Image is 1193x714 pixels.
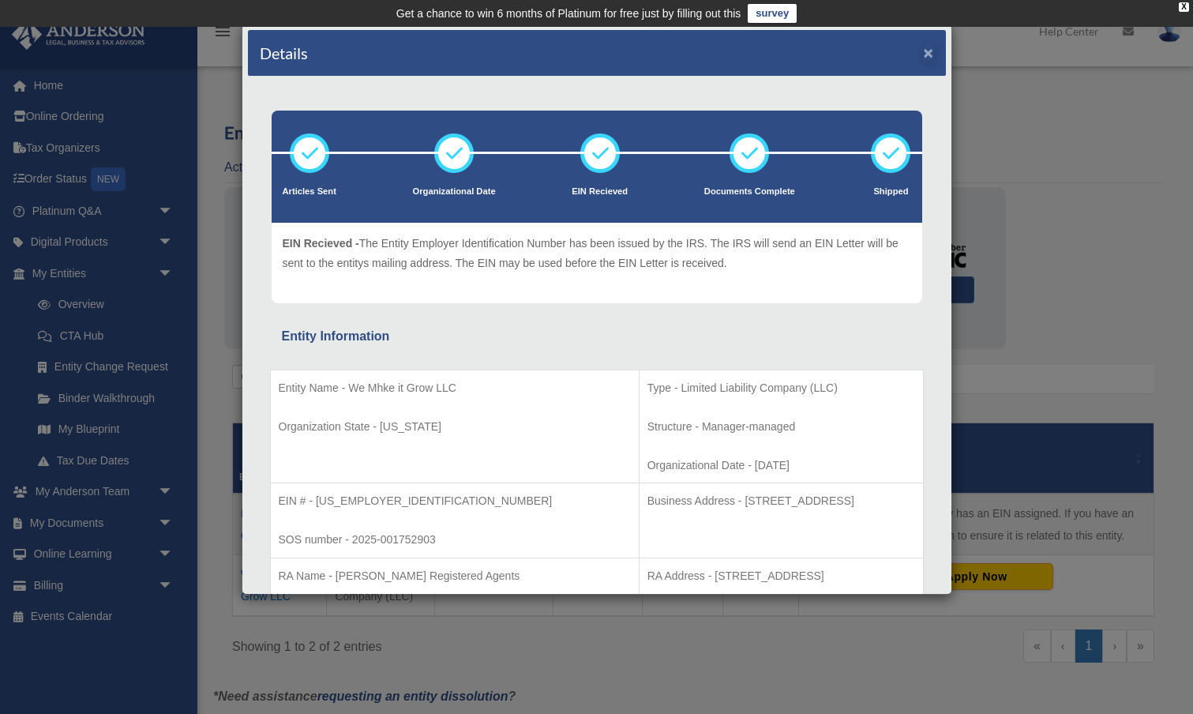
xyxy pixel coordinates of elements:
p: Type - Limited Liability Company (LLC) [647,378,915,398]
p: Organizational Date - [DATE] [647,456,915,475]
h4: Details [260,42,308,64]
p: Documents Complete [704,184,795,200]
p: Entity Name - We Mhke it Grow LLC [279,378,631,398]
p: RA Address - [STREET_ADDRESS] [647,566,915,586]
p: Structure - Manager-managed [647,417,915,437]
button: × [924,44,934,61]
p: EIN # - [US_EMPLOYER_IDENTIFICATION_NUMBER] [279,491,631,511]
p: Organization State - [US_STATE] [279,417,631,437]
p: Business Address - [STREET_ADDRESS] [647,491,915,511]
p: Organizational Date [413,184,496,200]
div: close [1179,2,1189,12]
div: Entity Information [282,325,912,348]
span: EIN Recieved - [283,237,359,250]
a: survey [748,4,797,23]
p: EIN Recieved [572,184,628,200]
p: SOS number - 2025-001752903 [279,530,631,550]
p: The Entity Employer Identification Number has been issued by the IRS. The IRS will send an EIN Le... [283,234,911,272]
p: RA Name - [PERSON_NAME] Registered Agents [279,566,631,586]
p: Shipped [871,184,910,200]
div: Get a chance to win 6 months of Platinum for free just by filling out this [396,4,741,23]
p: Articles Sent [283,184,336,200]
